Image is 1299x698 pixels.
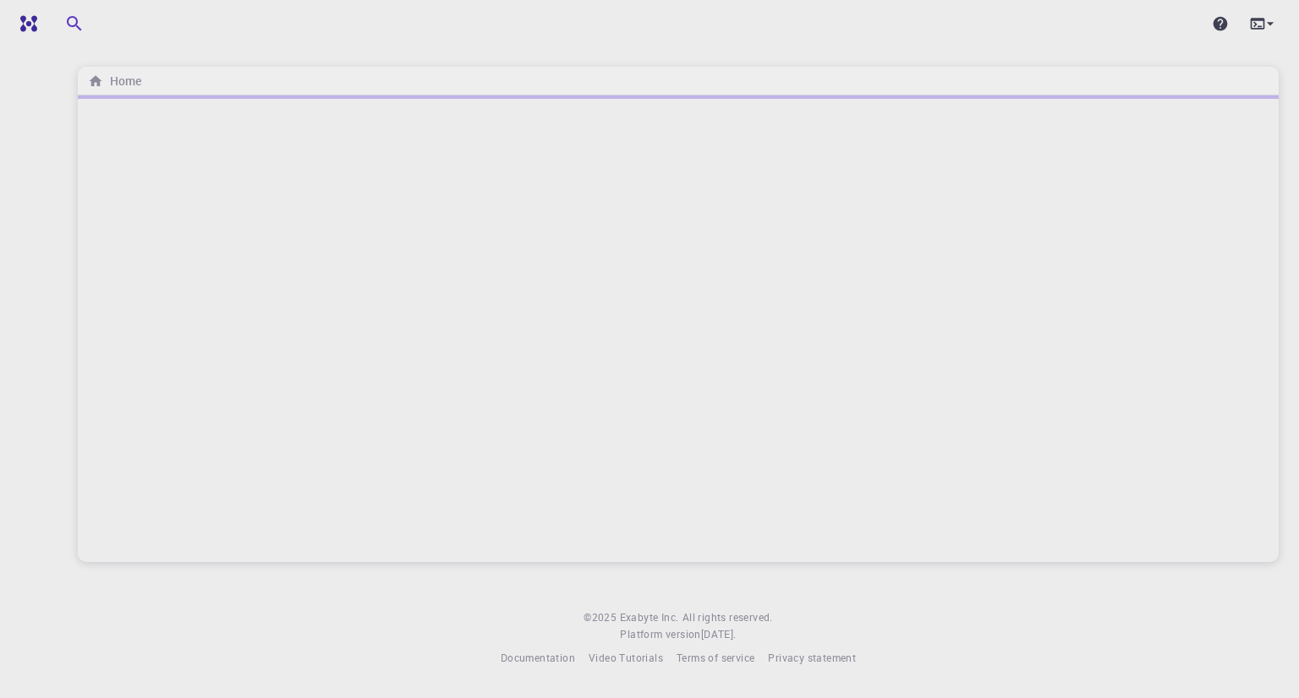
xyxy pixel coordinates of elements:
a: Documentation [501,650,575,667]
span: Platform version [620,626,700,643]
h6: Home [103,72,141,90]
span: Privacy statement [768,651,856,664]
span: [DATE] . [701,627,737,641]
span: Video Tutorials [589,651,663,664]
a: Exabyte Inc. [620,609,679,626]
a: Video Tutorials [589,650,663,667]
span: © 2025 [584,609,619,626]
nav: breadcrumb [85,72,145,90]
a: Terms of service [677,650,754,667]
a: Privacy statement [768,650,856,667]
img: logo [14,15,37,32]
span: Documentation [501,651,575,664]
span: Terms of service [677,651,754,664]
a: [DATE]. [701,626,737,643]
span: Exabyte Inc. [620,610,679,624]
span: All rights reserved. [682,609,773,626]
